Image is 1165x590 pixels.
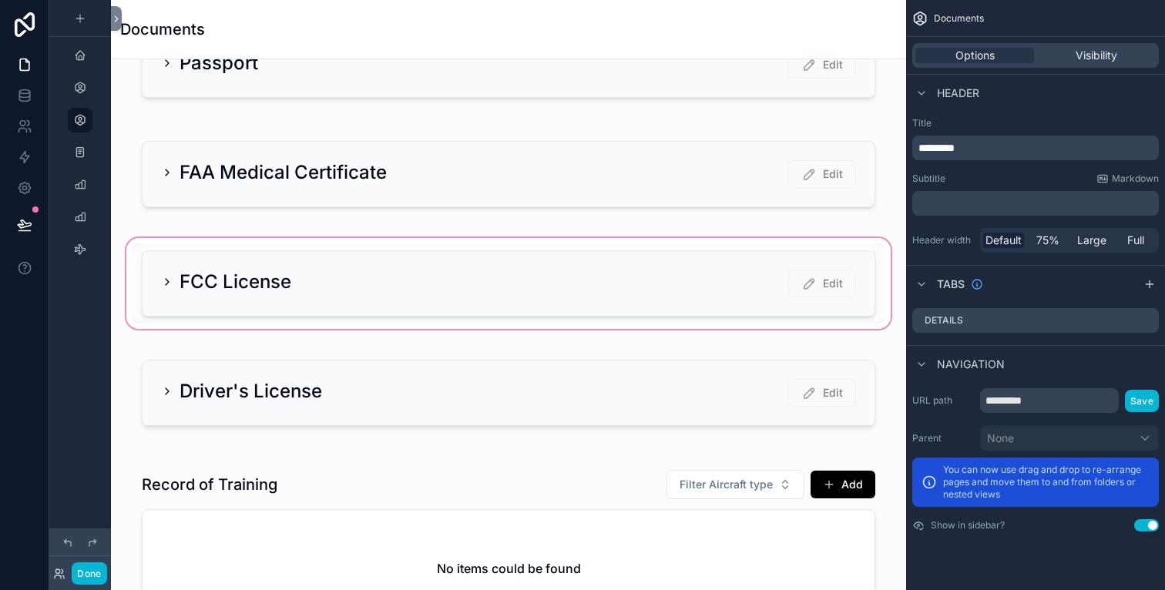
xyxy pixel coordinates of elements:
span: None [987,431,1014,446]
span: Documents [934,12,984,25]
button: None [980,425,1159,451]
span: Large [1077,233,1106,248]
button: Save [1125,390,1159,412]
label: Details [925,314,963,327]
p: You can now use drag and drop to re-arrange pages and move them to and from folders or nested views [943,464,1150,501]
span: Tabs [937,277,965,292]
span: Navigation [937,357,1005,372]
span: Header [937,85,979,101]
span: Visibility [1076,48,1117,63]
span: Markdown [1112,173,1159,185]
label: Header width [912,234,974,246]
button: Done [72,562,106,585]
div: scrollable content [912,136,1159,160]
label: Show in sidebar? [931,519,1005,531]
label: URL path [912,394,974,407]
label: Subtitle [912,173,945,185]
a: Markdown [1096,173,1159,185]
span: Options [955,48,995,63]
label: Title [912,117,1159,129]
div: scrollable content [912,191,1159,216]
h1: Documents [120,18,205,40]
span: 75% [1036,233,1059,248]
label: Parent [912,432,974,444]
span: Full [1127,233,1144,248]
span: Default [985,233,1022,248]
